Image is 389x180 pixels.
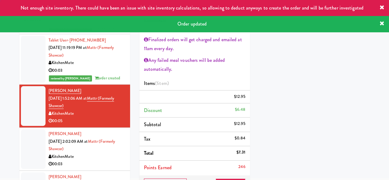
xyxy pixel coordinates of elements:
[144,35,245,53] div: Finalized orders will get charged and emailed at 11am every day.
[49,37,106,43] a: Tablet User· [PHONE_NUMBER]
[49,95,87,101] span: [DATE] 1:52:06 AM at
[49,138,88,144] span: [DATE] 2:02:09 AM at
[19,128,130,171] li: [PERSON_NAME][DATE] 2:02:09 AM atMattr (formerly Shawcor)KitchenMate00:03
[49,153,125,161] div: KitchenMate
[49,45,87,50] span: [DATE] 11:19:19 PM at
[144,135,150,142] span: Tax
[235,106,245,114] div: $6.48
[49,160,125,168] div: 00:03
[49,131,81,137] a: [PERSON_NAME]
[95,75,120,81] span: order created
[144,150,154,157] span: Total
[234,93,245,101] div: $12.95
[49,67,125,74] div: 00:03
[144,121,161,128] span: Subtotal
[19,34,130,85] li: Tablet User· [PHONE_NUMBER][DATE] 11:19:19 PM atMattr (formerly Shawcor)KitchenMate00:03reviewed ...
[68,37,106,43] span: · [PHONE_NUMBER]
[158,80,167,87] ng-pluralize: item
[49,174,81,180] a: [PERSON_NAME]
[236,149,245,156] div: $7.31
[19,85,130,128] li: [PERSON_NAME][DATE] 1:52:06 AM atMattr (formerly Shawcor)KitchenMate00:05
[49,59,125,67] div: KitchenMate
[234,120,245,128] div: $12.95
[177,20,207,27] span: Order updated
[144,164,172,171] span: Points Earned
[21,4,363,11] span: Not enough site inventory. There could have been an issue with site inventory calculations, so al...
[144,56,245,74] div: Any failed meal vouchers will be added automatically.
[238,163,245,171] div: 246
[144,80,169,87] span: Items
[49,117,125,125] div: 00:05
[49,88,81,94] a: [PERSON_NAME]
[49,45,114,58] a: Mattr (formerly Shawcor)
[49,75,92,82] span: reviewed by [PERSON_NAME]
[144,107,162,114] span: Discount
[49,110,125,118] div: KitchenMate
[235,134,245,142] div: $0.84
[155,80,169,87] span: (1 )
